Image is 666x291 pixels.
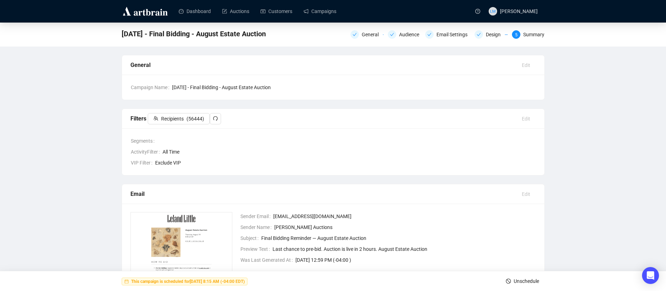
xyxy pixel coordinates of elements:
span: check [353,32,357,37]
span: Recipients [161,115,184,123]
span: check [427,32,432,37]
span: Campaign Name [131,83,172,91]
div: Email [130,190,516,198]
div: General [130,61,516,69]
div: General [350,30,384,39]
span: Final Bidding Reminder — August Estate Auction [261,234,536,242]
span: ActivityFilter [131,148,163,156]
a: Campaigns [304,2,336,20]
span: stop [506,279,511,284]
span: ( 56444 ) [187,115,204,123]
div: 5Summary [512,30,544,39]
div: Email Settings [436,30,472,39]
span: team [153,116,158,121]
span: Filters [130,115,221,122]
span: VIP Filter [131,159,155,167]
a: Dashboard [179,2,211,20]
div: Summary [523,30,544,39]
div: Open Intercom Messenger [642,267,659,284]
span: [PERSON_NAME] [500,8,538,14]
div: Email Settings [425,30,470,39]
span: calendar [124,279,129,284]
button: Edit [516,113,536,124]
span: Unschedule [514,271,539,291]
button: Recipients(56444) [148,113,210,124]
strong: This campaign is scheduled for [DATE] 8:15 AM (-04:00 EDT) [131,279,245,284]
span: LM [490,8,496,14]
span: check [390,32,394,37]
span: [EMAIL_ADDRESS][DOMAIN_NAME] [273,212,536,220]
a: Auctions [222,2,249,20]
div: Design [475,30,508,39]
span: Preview Text [240,245,273,253]
span: Segments [131,137,157,145]
button: Edit [516,60,536,71]
span: [PERSON_NAME] Auctions [274,223,536,231]
span: Subject [240,234,261,242]
span: All Time [163,148,536,156]
span: 5 [515,32,518,37]
div: General [362,30,383,39]
span: Last chance to pre-bid. Auction is live in 2 hours. August Estate Auction [273,245,536,253]
span: [DATE] - Final Bidding - August Estate Auction [172,83,536,91]
span: check [477,32,481,37]
span: Exclude VIP [155,159,536,167]
span: question-circle [475,9,480,14]
a: Customers [261,2,292,20]
span: redo [213,116,218,121]
span: Sender Email [240,212,273,220]
div: Audience [388,30,421,39]
div: Design [486,30,505,39]
span: 8-14-2025 - Final Bidding - August Estate Auction [122,28,266,39]
button: Unschedule [500,275,545,287]
span: Sender Name [240,223,274,231]
button: Edit [516,188,536,200]
span: Was Last Generated At [240,256,295,264]
span: [DATE] 12:59 PM (-04:00 ) [295,256,536,264]
img: logo [122,6,169,17]
div: Audience [399,30,423,39]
